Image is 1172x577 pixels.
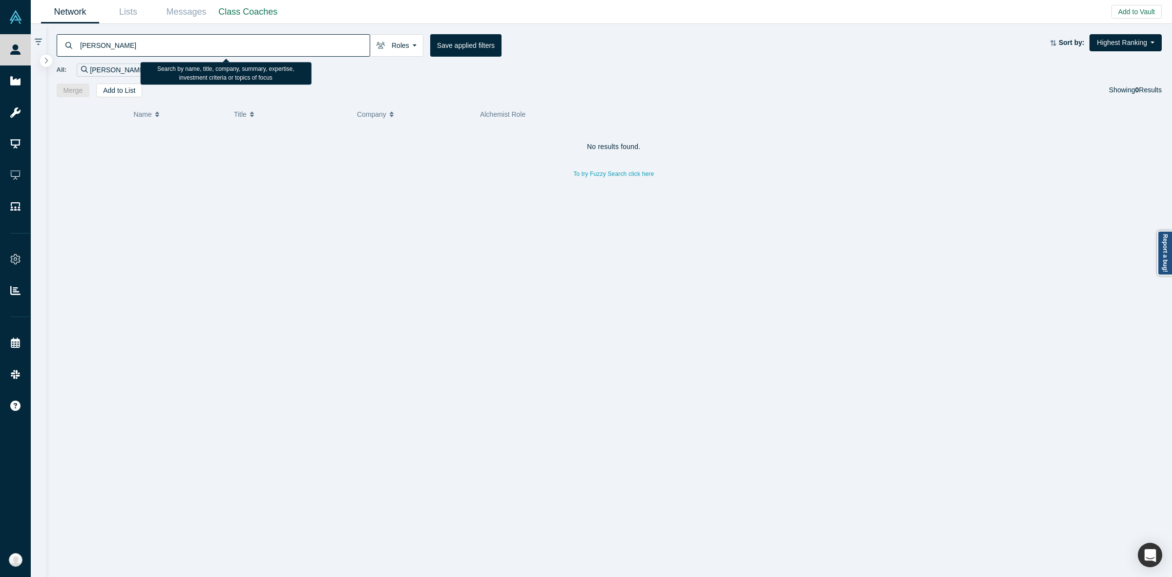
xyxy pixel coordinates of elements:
button: Add to Vault [1111,5,1162,19]
img: Anna Sanchez's Account [9,553,22,567]
input: Search by name, title, company, summary, expertise, investment criteria or topics of focus [79,34,370,57]
span: Title [234,104,247,125]
span: Results [1135,86,1162,94]
button: Merge [57,84,90,97]
button: Save applied filters [430,34,502,57]
button: Title [234,104,347,125]
button: Roles [370,34,423,57]
a: Class Coaches [215,0,281,23]
a: Messages [157,0,215,23]
span: All: [57,65,67,75]
button: Company [357,104,470,125]
button: Name [133,104,224,125]
div: Showing [1109,84,1162,97]
a: Report a bug! [1157,231,1172,276]
img: Alchemist Vault Logo [9,10,22,24]
div: [PERSON_NAME] [77,64,158,77]
button: Add to List [96,84,142,97]
span: Alchemist Role [480,110,525,118]
button: Remove Filter [146,64,153,76]
strong: Sort by: [1059,39,1085,46]
a: Lists [99,0,157,23]
span: Name [133,104,151,125]
h4: No results found. [57,143,1172,151]
strong: 0 [1135,86,1139,94]
a: Network [41,0,99,23]
button: Highest Ranking [1089,34,1162,51]
button: To try Fuzzy Search click here [566,168,661,180]
span: Company [357,104,386,125]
